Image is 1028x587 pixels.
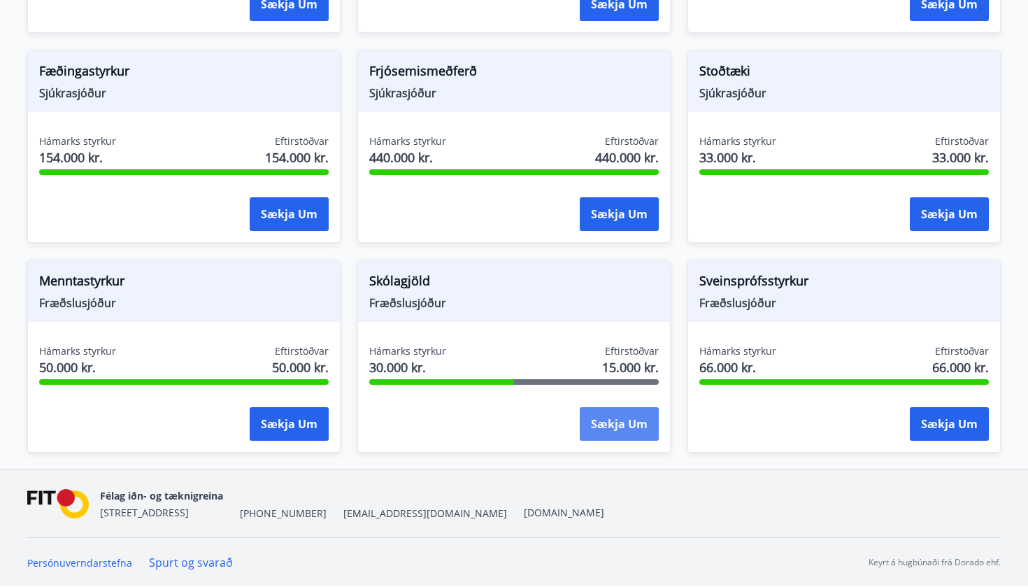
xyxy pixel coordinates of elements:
span: 50.000 kr. [272,358,329,376]
span: 66.000 kr. [699,358,776,376]
a: Persónuverndarstefna [27,556,132,570]
span: Eftirstöðvar [605,344,659,358]
span: Frjósemismeðferð [369,62,659,85]
button: Sækja um [250,407,329,441]
span: Skólagjöld [369,271,659,295]
span: 154.000 kr. [39,148,116,167]
span: Fræðslusjóður [699,295,989,311]
button: Sækja um [910,407,989,441]
span: 30.000 kr. [369,358,446,376]
span: 66.000 kr. [932,358,989,376]
span: 33.000 kr. [932,148,989,167]
span: Eftirstöðvar [275,344,329,358]
span: 440.000 kr. [369,148,446,167]
span: 33.000 kr. [699,148,776,167]
span: 154.000 kr. [265,148,329,167]
span: Fræðslusjóður [369,295,659,311]
span: Hámarks styrkur [699,134,776,148]
span: Hámarks styrkur [369,134,446,148]
button: Sækja um [580,407,659,441]
span: 50.000 kr. [39,358,116,376]
p: Keyrt á hugbúnaði frá Dorado ehf. [869,556,1001,569]
span: Stoðtæki [699,62,989,85]
a: Spurt og svarað [149,555,233,570]
span: Sjúkrasjóður [39,85,329,101]
img: FPQVkF9lTnNbbaRSFyT17YYeljoOGk5m51IhT0bO.png [27,489,89,519]
button: Sækja um [910,197,989,231]
span: Félag iðn- og tæknigreina [100,489,223,502]
span: Hámarks styrkur [39,344,116,358]
span: Eftirstöðvar [935,344,989,358]
span: Sjúkrasjóður [699,85,989,101]
button: Sækja um [250,197,329,231]
span: Hámarks styrkur [369,344,446,358]
span: Eftirstöðvar [935,134,989,148]
button: Sækja um [580,197,659,231]
span: Eftirstöðvar [275,134,329,148]
span: Eftirstöðvar [605,134,659,148]
span: 440.000 kr. [595,148,659,167]
a: [DOMAIN_NAME] [524,506,604,519]
span: Sveinsprófsstyrkur [699,271,989,295]
span: Menntastyrkur [39,271,329,295]
span: 15.000 kr. [602,358,659,376]
span: Sjúkrasjóður [369,85,659,101]
span: [PHONE_NUMBER] [240,507,327,521]
span: Fræðslusjóður [39,295,329,311]
span: [EMAIL_ADDRESS][DOMAIN_NAME] [343,507,507,521]
span: Fæðingastyrkur [39,62,329,85]
span: [STREET_ADDRESS] [100,506,189,519]
span: Hámarks styrkur [39,134,116,148]
span: Hámarks styrkur [699,344,776,358]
